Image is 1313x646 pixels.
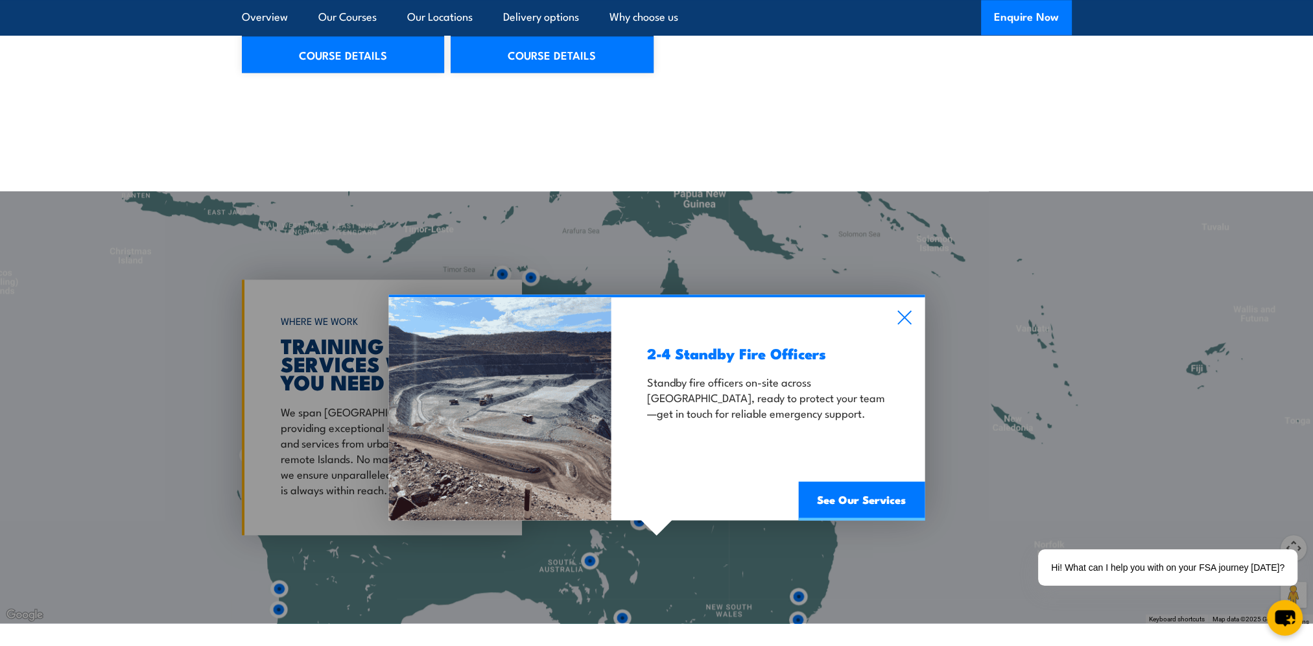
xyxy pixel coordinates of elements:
a: COURSE DETAILS [242,36,445,73]
button: chat-button [1267,600,1303,636]
div: Hi! What can I help you with on your FSA journey [DATE]? [1038,549,1297,586]
a: See Our Services [798,481,925,520]
h3: 2-4 Standby Fire Officers [647,346,889,361]
a: COURSE DETAILS [451,36,654,73]
p: Standby fire officers on-site across [GEOGRAPHIC_DATA], ready to protect your team—get in touch f... [647,374,889,420]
